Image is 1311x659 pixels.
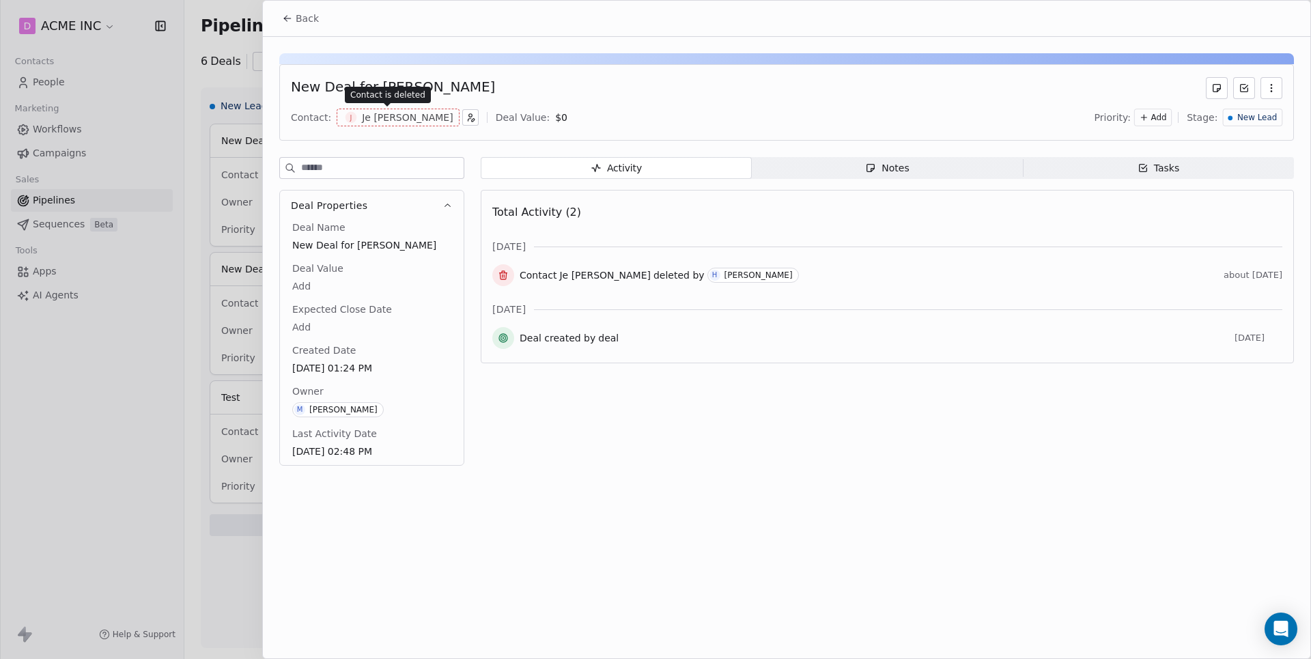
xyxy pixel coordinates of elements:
[362,111,453,124] div: Je [PERSON_NAME]
[290,262,346,275] span: Deal Value
[292,279,451,293] span: Add
[290,303,395,316] span: Expected Close Date
[290,384,326,398] span: Owner
[292,445,451,458] span: [DATE] 02:48 PM
[291,199,367,212] span: Deal Properties
[280,221,464,465] div: Deal Properties
[350,89,425,100] span: Contact is deleted
[290,427,380,440] span: Last Activity Date
[291,111,331,124] div: Contact:
[520,268,556,282] span: Contact
[1187,111,1217,124] span: Stage:
[280,191,464,221] button: Deal Properties
[291,77,495,99] div: New Deal for [PERSON_NAME]
[1237,112,1277,124] span: New Lead
[653,268,705,282] span: deleted by
[274,6,327,31] button: Back
[346,112,357,124] span: J
[1095,111,1131,124] span: Priority:
[296,12,319,25] span: Back
[492,303,526,316] span: [DATE]
[1224,270,1282,281] span: about [DATE]
[865,161,909,176] div: Notes
[309,405,378,415] div: [PERSON_NAME]
[598,331,619,345] span: deal
[297,404,303,415] div: M
[1138,161,1180,176] div: Tasks
[724,270,793,280] div: [PERSON_NAME]
[492,206,581,219] span: Total Activity (2)
[496,111,550,124] div: Deal Value:
[520,331,595,345] span: Deal created by
[292,361,451,375] span: [DATE] 01:24 PM
[1151,112,1167,124] span: Add
[292,238,451,252] span: New Deal for [PERSON_NAME]
[492,240,526,253] span: [DATE]
[712,270,718,281] div: H
[290,221,348,234] span: Deal Name
[1235,333,1282,343] span: [DATE]
[290,343,358,357] span: Created Date
[555,112,567,123] span: $ 0
[292,320,451,334] span: Add
[1265,613,1297,645] div: Open Intercom Messenger
[559,268,651,282] span: Je [PERSON_NAME]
